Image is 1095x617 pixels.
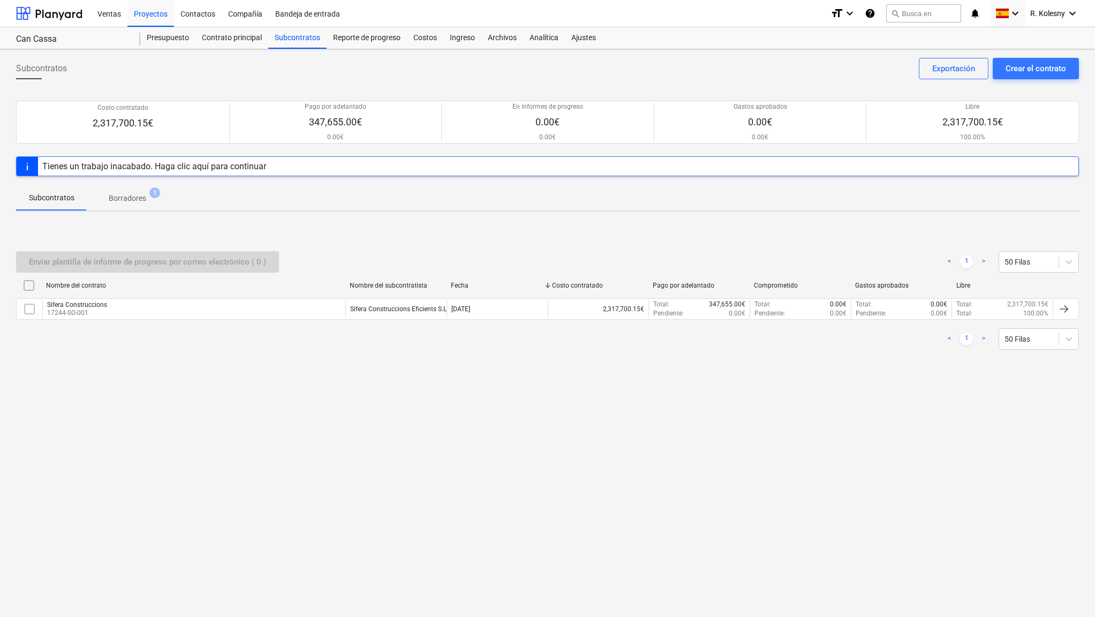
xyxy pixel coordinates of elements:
a: Presupuesto [140,27,195,49]
p: Total : [956,309,972,318]
p: Subcontratos [29,192,74,204]
div: Fecha [451,282,543,289]
a: Page 1 is your current page [960,333,973,345]
div: Nombre del contrato [46,282,341,289]
a: Next page [977,255,990,268]
span: Subcontratos [16,62,67,75]
div: Nombre del subcontratista [350,282,442,289]
p: 2,317,700.15€ [1007,300,1048,309]
a: Reporte de progreso [327,27,407,49]
p: 0.00€ [931,300,947,309]
p: 347,655.00€ [305,116,366,129]
p: 17244-SO-001 [47,308,107,318]
span: R. Kolesny [1030,9,1065,18]
button: Exportación [919,58,988,79]
div: Libre [956,282,1049,289]
a: Subcontratos [268,27,327,49]
div: Gastos aprobados [855,282,948,289]
p: 2,317,700.15€ [942,116,1003,129]
p: 0.00€ [729,309,745,318]
p: 0.00€ [931,309,947,318]
a: Costos [407,27,443,49]
i: Base de conocimientos [865,7,875,20]
p: Total : [754,300,771,309]
p: 100.00% [1023,309,1048,318]
p: 0.00€ [305,133,366,142]
a: Ingreso [443,27,481,49]
a: Ajustes [565,27,602,49]
i: format_size [830,7,843,20]
iframe: Chat Widget [1041,566,1095,617]
p: 347,655.00€ [709,300,745,309]
p: 0.00€ [734,133,787,142]
a: Previous page [943,333,956,345]
div: 2,317,700.15€ [548,300,649,318]
p: Libre [942,102,1003,111]
p: Pendiente : [653,309,684,318]
div: Sifera Construccions [47,301,107,308]
div: Comprometido [754,282,847,289]
p: 0.00€ [830,309,847,318]
p: 2,317,700.15€ [93,117,153,130]
a: Analítica [523,27,565,49]
p: Costo contratado [93,103,153,112]
p: Borradores [109,193,146,204]
p: 0.00€ [512,133,583,142]
div: Crear el contrato [1006,62,1066,76]
p: 0.00€ [512,116,583,129]
div: Exportación [932,62,975,76]
p: Total : [956,300,972,309]
div: Sifera Construccions Eficients S.L [350,305,447,313]
div: Pago por adelantado [653,282,745,289]
span: search [891,9,900,18]
p: Pendiente : [754,309,785,318]
div: [DATE] [451,305,470,313]
a: Page 1 is your current page [960,255,973,268]
p: 100.00% [942,133,1003,142]
p: Gastos aprobados [734,102,787,111]
p: 0.00€ [734,116,787,129]
p: Total : [653,300,669,309]
i: keyboard_arrow_down [1009,7,1022,20]
p: Pago por adelantado [305,102,366,111]
a: Previous page [943,255,956,268]
a: Contrato principal [195,27,268,49]
div: Widget de chat [1041,566,1095,617]
i: keyboard_arrow_down [843,7,856,20]
span: 1 [149,187,160,198]
i: notifications [970,7,980,20]
p: 0.00€ [830,300,847,309]
p: Total : [856,300,872,309]
button: Crear el contrato [993,58,1079,79]
div: Can Cassa [16,34,127,45]
p: En informes de progreso [512,102,583,111]
a: Archivos [481,27,523,49]
div: Costo contratado [552,282,645,289]
button: Busca en [886,4,961,22]
a: Next page [977,333,990,345]
p: Pendiente : [856,309,886,318]
div: Tienes un trabajo inacabado. Haga clic aquí para continuar [42,161,266,171]
i: keyboard_arrow_down [1066,7,1079,20]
